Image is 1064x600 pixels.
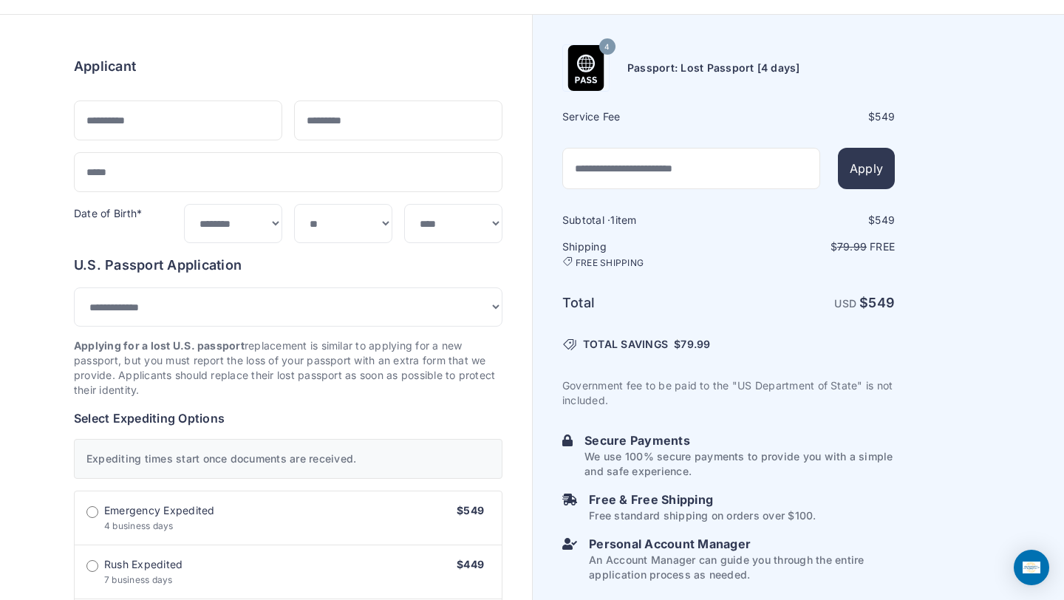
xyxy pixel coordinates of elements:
h6: Select Expediting Options [74,409,502,427]
span: 549 [875,110,895,123]
h6: Total [562,293,727,313]
span: USD [834,297,856,310]
h6: Subtotal · item [562,213,727,228]
span: Rush Expedited [104,557,183,572]
button: Apply [838,148,895,189]
span: 79.99 [837,240,867,253]
span: 7 business days [104,574,173,585]
div: Expediting times start once documents are received. [74,439,502,479]
p: We use 100% secure payments to provide you with a simple and safe experience. [584,449,895,479]
img: Product Name [563,45,609,91]
strong: $ [859,295,895,310]
span: FREE SHIPPING [576,257,644,269]
span: 79.99 [681,338,710,350]
h6: U.S. Passport Application [74,255,502,276]
h6: Passport: Lost Passport [4 days] [627,61,800,75]
p: Government fee to be paid to the "US Department of State" is not included. [562,378,895,408]
span: 1 [610,214,615,226]
span: Emergency Expedited [104,503,215,518]
p: replacement is similar to applying for a new passport, but you must report the loss of your passp... [74,338,502,398]
span: 4 business days [104,520,174,531]
h6: Free & Free Shipping [589,491,816,508]
div: $ [730,109,895,124]
p: An Account Manager can guide you through the entire application process as needed. [589,553,895,582]
h6: Secure Payments [584,432,895,449]
span: TOTAL SAVINGS [583,337,668,352]
strong: Applying for a lost U.S. passport [74,339,245,352]
label: Date of Birth* [74,207,142,219]
span: $549 [457,504,484,517]
span: $ [674,337,710,352]
span: 549 [868,295,895,310]
span: 4 [604,38,610,57]
span: $449 [457,558,484,570]
span: Free [870,240,895,253]
h6: Personal Account Manager [589,535,895,553]
h6: Service Fee [562,109,727,124]
p: $ [730,239,895,254]
p: Free standard shipping on orders over $100. [589,508,816,523]
h6: Shipping [562,239,727,269]
div: $ [730,213,895,228]
span: 549 [875,214,895,226]
h6: Applicant [74,56,136,77]
div: Open Intercom Messenger [1014,550,1049,585]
